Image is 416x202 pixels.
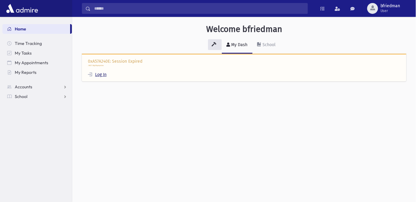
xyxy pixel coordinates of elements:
[15,60,48,65] span: My Appointments
[5,2,39,14] img: AdmirePro
[2,82,72,92] a: Accounts
[2,68,72,77] a: My Reports
[380,8,400,13] span: User
[15,41,42,46] span: Time Tracking
[15,70,36,75] span: My Reports
[15,26,26,32] span: Home
[82,54,406,82] div: 0xA57A240E: Session Expired
[2,92,72,101] a: School
[2,48,72,58] a: My Tasks
[2,58,72,68] a: My Appointments
[15,50,32,56] span: My Tasks
[15,84,32,90] span: Accounts
[253,37,281,54] a: School
[2,39,72,48] a: Time Tracking
[15,94,27,99] span: School
[88,65,400,67] p: /WGT/WgtDisplayIndex
[262,42,276,47] div: School
[91,3,308,14] input: Search
[230,42,248,47] div: My Dash
[206,24,282,34] h3: Welcome bfriedman
[88,72,107,77] a: Log In
[380,4,400,8] span: bfriedman
[222,37,253,54] a: My Dash
[2,24,70,34] a: Home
